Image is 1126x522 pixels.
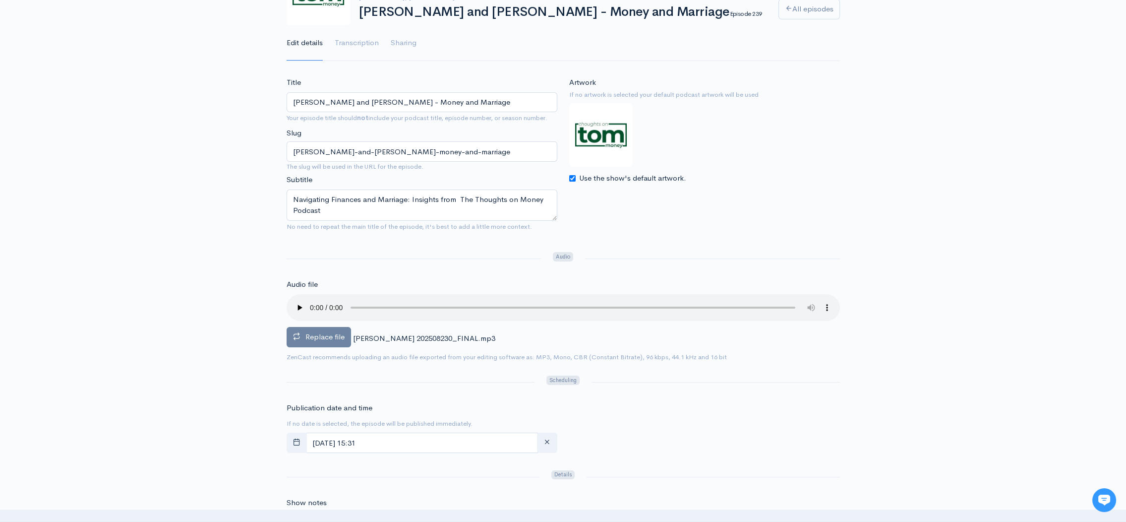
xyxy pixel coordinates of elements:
button: clear [537,433,557,453]
input: What is the episode's title? [287,92,557,113]
label: Subtitle [287,174,312,186]
span: [PERSON_NAME] 202508230_FINAL.mp3 [353,333,495,343]
p: Find an answer quickly [13,170,185,182]
small: No need to repeat the main title of the episode, it's best to add a little more context. [287,222,532,231]
iframe: gist-messenger-bubble-iframe [1092,488,1116,512]
label: Publication date and time [287,402,372,414]
label: Show notes [287,497,327,509]
input: title-of-episode [287,141,557,162]
button: New conversation [15,131,183,151]
label: Slug [287,128,301,139]
label: Use the show's default artwork. [579,173,686,184]
textarea: Navigating Finances and Marriage: Insights from The Thoughts on Money Podcast [287,190,557,221]
small: If no date is selected, the episode will be published immediately. [287,419,473,428]
h1: Hi 👋 [15,48,183,64]
small: ZenCast recommends uploading an audio file exported from your editing software as: MP3, Mono, CBR... [287,353,727,361]
span: Details [551,470,575,480]
input: Search articles [29,187,177,206]
span: New conversation [64,137,119,145]
small: Episode 239 [729,9,762,18]
a: Sharing [391,25,416,61]
small: Your episode title should include your podcast title, episode number, or season number. [287,114,547,122]
strong: not [357,114,368,122]
span: Scheduling [546,376,579,385]
a: Transcription [335,25,379,61]
label: Artwork [569,77,596,88]
h1: [PERSON_NAME] and [PERSON_NAME] - Money and Marriage [359,5,767,19]
small: The slug will be used in the URL for the episode. [287,162,557,172]
a: Edit details [287,25,323,61]
label: Audio file [287,279,318,290]
span: Audio [553,252,573,261]
h2: Just let us know if you need anything and we'll be happy to help! 🙂 [15,66,183,114]
button: toggle [287,433,307,453]
span: Replace file [305,332,345,341]
small: If no artwork is selected your default podcast artwork will be used [569,90,840,100]
label: Title [287,77,301,88]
